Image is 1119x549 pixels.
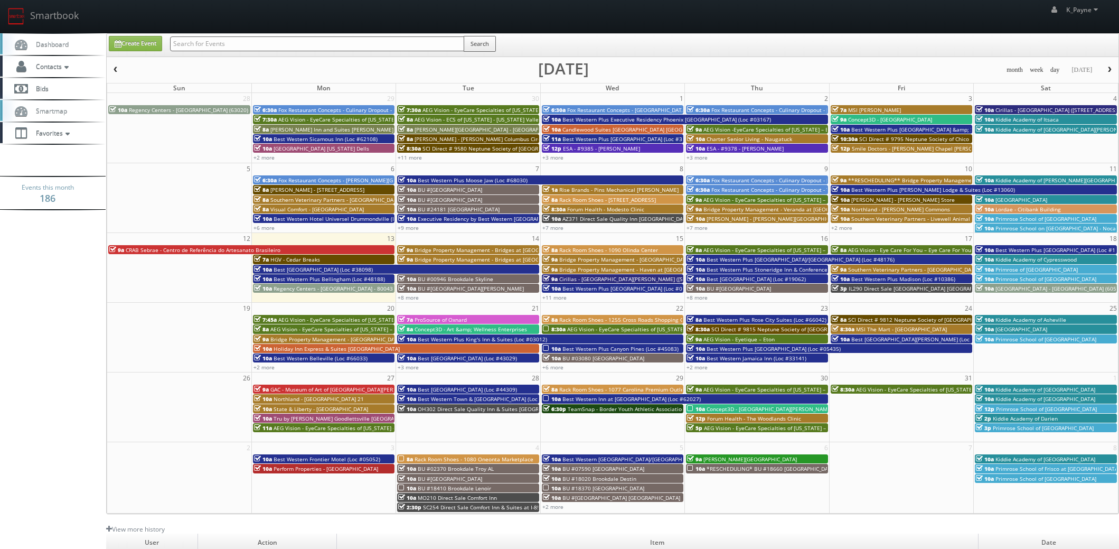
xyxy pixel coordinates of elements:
[832,386,854,393] span: 8:30a
[562,135,697,143] span: Best Western Plus [GEOGRAPHIC_DATA] (Loc #35038)
[976,386,994,393] span: 10a
[254,386,269,393] span: 9a
[562,215,691,222] span: AZ371 Direct Sale Quality Inn [GEOGRAPHIC_DATA]
[687,316,702,323] span: 8a
[687,135,705,143] span: 10a
[707,145,784,152] span: ESA - #9378 - [PERSON_NAME]
[278,176,439,184] span: Fox Restaurant Concepts - [PERSON_NAME][GEOGRAPHIC_DATA]
[415,325,527,333] span: Concept3D - Art &amp; Wellness Enterprises
[129,106,248,114] span: Regency Centers - [GEOGRAPHIC_DATA] (63020)
[543,256,558,263] span: 9a
[543,455,561,463] span: 10a
[274,355,368,362] span: Best Western Belleville (Loc #66033)
[254,405,272,413] span: 10a
[976,106,994,114] span: 10a
[464,36,496,52] button: Search
[687,176,710,184] span: 6:30a
[253,224,275,231] a: +6 more
[254,176,277,184] span: 6:30a
[559,246,658,254] span: Rack Room Shoes - 1090 Olinda Center
[995,215,1096,222] span: Primrose School of [GEOGRAPHIC_DATA]
[976,405,994,413] span: 12p
[849,285,1092,292] span: IL290 Direct Sale [GEOGRAPHIC_DATA] [GEOGRAPHIC_DATA][PERSON_NAME][GEOGRAPHIC_DATA]
[976,325,994,333] span: 10a
[543,266,558,273] span: 9a
[274,285,393,292] span: Regency Centers - [GEOGRAPHIC_DATA] - 80043
[543,355,561,362] span: 10a
[562,455,738,463] span: Best Western [GEOGRAPHIC_DATA]/[GEOGRAPHIC_DATA] (Loc #05785)
[398,126,413,133] span: 8a
[543,405,566,413] span: 6:30p
[559,275,727,283] span: Cirillas - [GEOGRAPHIC_DATA][PERSON_NAME] ([STREET_ADDRESS])
[687,424,702,432] span: 5p
[418,405,627,413] span: OH302 Direct Sale Quality Inn & Suites [GEOGRAPHIC_DATA] - [GEOGRAPHIC_DATA]
[398,145,421,152] span: 8:30a
[707,256,895,263] span: Best Western Plus [GEOGRAPHIC_DATA]/[GEOGRAPHIC_DATA] (Loc #48176)
[687,345,705,352] span: 10a
[976,395,994,403] span: 10a
[270,336,463,343] span: Bridge Property Management - [GEOGRAPHIC_DATA] at [GEOGRAPHIC_DATA]
[398,186,416,193] span: 10a
[995,256,1077,263] span: Kiddie Academy of Cypresswood
[687,455,702,463] span: 9a
[832,325,854,333] span: 8:30a
[703,455,797,463] span: [PERSON_NAME][GEOGRAPHIC_DATA]
[254,316,277,323] span: 7:45a
[832,176,847,184] span: 9a
[254,256,269,263] span: 7a
[170,36,464,51] input: Search for Events
[418,206,500,213] span: BU #24181 [GEOGRAPHIC_DATA]
[253,364,275,371] a: +2 more
[711,176,878,184] span: Fox Restaurant Concepts - Culinary Dropout - [GEOGRAPHIC_DATA]
[851,186,1015,193] span: Best Western Plus [PERSON_NAME] Lodge & Suites (Loc #13060)
[562,285,697,292] span: Best Western Plus [GEOGRAPHIC_DATA] (Loc #05521)
[687,325,710,333] span: 8:30a
[543,275,558,283] span: 9a
[707,415,801,422] span: Forum Health - The Woodlands Clinic
[254,355,272,362] span: 10a
[567,206,644,213] span: Forum Health - Modesto Clinic
[832,126,850,133] span: 10a
[31,62,71,71] span: Contacts
[278,106,445,114] span: Fox Restaurant Concepts - Culinary Dropout - [GEOGRAPHIC_DATA]
[703,386,908,393] span: AEG Vision - EyeCare Specialties of [US_STATE] – [PERSON_NAME] Ridge Eye Care
[976,116,994,123] span: 10a
[707,266,880,273] span: Best Western Plus Stoneridge Inn & Conference Centre (Loc #66085)
[567,106,743,114] span: Fox Restaurant Concepts - [GEOGRAPHIC_DATA] - [GEOGRAPHIC_DATA]
[398,246,413,254] span: 9a
[976,206,994,213] span: 10a
[270,325,459,333] span: AEG Vision - EyeCare Specialties of [US_STATE] – Family Vision Care Center
[562,345,679,352] span: Best Western Plus Canyon Pines (Loc #45083)
[687,186,710,193] span: 6:30a
[687,275,705,283] span: 10a
[254,116,277,123] span: 7:30a
[274,405,368,413] span: State & Liberty - [GEOGRAPHIC_DATA]
[993,415,1058,422] span: Kiddie Academy of Darien
[398,405,416,413] span: 10a
[976,225,994,232] span: 10a
[418,196,482,203] span: BU #[GEOGRAPHIC_DATA]
[856,386,1024,393] span: AEG Vision - EyeCare Specialties of [US_STATE] – Olympic Eye Care
[254,465,272,472] span: 10a
[543,206,566,213] span: 8:30a
[687,246,702,254] span: 8a
[703,336,775,343] span: AEG Vision - Eyetique – Eton
[418,215,600,222] span: Executive Residency by Best Western [GEOGRAPHIC_DATA] (Loc #61103)
[562,395,701,403] span: Best Western Inn at [GEOGRAPHIC_DATA] (Loc #62027)
[8,8,25,25] img: smartbook-logo.png
[415,246,575,254] span: Bridge Property Management - Bridges at [GEOGRAPHIC_DATA]
[542,224,563,231] a: +7 more
[848,176,1034,184] span: **RESCHEDULING** Bridge Property Management - [GEOGRAPHIC_DATA]
[703,206,865,213] span: Bridge Property Management - Veranda at [GEOGRAPHIC_DATA]
[851,336,992,343] span: Best [GEOGRAPHIC_DATA][PERSON_NAME] (Loc #32091)
[707,345,841,352] span: Best Western Plus [GEOGRAPHIC_DATA] (Loc #05435)
[687,106,710,114] span: 6:30a
[254,186,269,193] span: 8a
[398,256,413,263] span: 9a
[851,275,955,283] span: Best Western Plus Madison (Loc #10386)
[422,106,614,114] span: AEG Vision - EyeCare Specialties of [US_STATE] – [PERSON_NAME] Eye Clinic
[254,415,272,422] span: 10a
[418,176,528,184] span: Best Western Plus Moose Jaw (Loc #68030)
[415,126,565,133] span: [PERSON_NAME][GEOGRAPHIC_DATA] - [GEOGRAPHIC_DATA]
[126,246,280,254] span: CRAB Sebrae - Centro de Referência do Artesanato Brasileiro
